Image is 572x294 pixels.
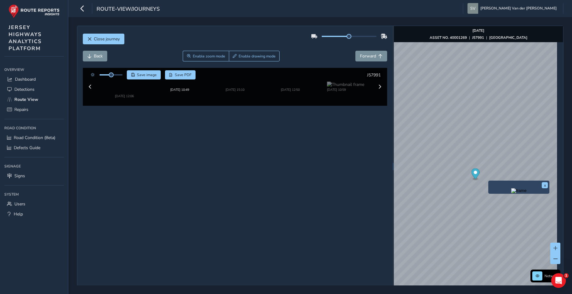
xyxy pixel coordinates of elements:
[471,168,479,181] div: Map marker
[4,143,64,153] a: Defects Guide
[115,94,134,98] div: [DATE] 12:06
[430,35,527,40] div: | |
[4,74,64,84] a: Dashboard
[564,273,569,278] span: 1
[127,70,161,79] button: Save
[239,54,276,59] span: Enable drawing mode
[226,87,244,92] div: [DATE] 15:10
[327,87,364,92] div: [DATE] 10:59
[4,65,64,74] div: Overview
[468,3,478,14] img: diamond-layout
[165,70,196,79] button: PDF
[4,123,64,133] div: Road Condition
[15,76,36,82] span: Dashboard
[14,173,25,179] span: Signs
[175,72,192,77] span: Save PDF
[14,201,25,207] span: Users
[83,34,124,44] button: Close journey
[281,87,300,92] div: [DATE] 12:50
[94,36,120,42] span: Close journey
[367,72,381,78] span: J57991
[14,145,40,151] span: Defects Guide
[468,3,559,14] button: [PERSON_NAME] Van der [PERSON_NAME]
[14,97,38,102] span: Route View
[4,209,64,219] a: Help
[327,82,364,87] img: Thumbnail frame
[4,133,64,143] a: Road Condition (Beta)
[94,53,103,59] span: Back
[229,51,280,61] button: Draw
[97,5,160,14] span: route-view/journeys
[355,51,387,61] button: Forward
[4,162,64,171] div: Signage
[489,35,527,40] strong: [GEOGRAPHIC_DATA]
[480,3,557,14] span: [PERSON_NAME] Van der [PERSON_NAME]
[472,35,484,40] strong: J57991
[115,75,132,92] img: Thumbnail frame
[4,84,64,94] a: Detections
[183,51,229,61] button: Zoom
[83,51,107,61] button: Back
[193,54,225,59] span: Enable zoom mode
[9,4,60,18] img: rr logo
[360,53,376,59] span: Forward
[542,182,548,188] button: x
[544,274,559,278] span: Network
[4,199,64,209] a: Users
[490,188,548,192] button: Preview frame
[14,211,23,217] span: Help
[4,94,64,105] a: Route View
[137,72,157,77] span: Save image
[14,135,55,141] span: Road Condition (Beta)
[430,35,467,40] strong: ASSET NO. 40001269
[511,188,526,193] img: frame
[14,107,28,112] span: Repairs
[4,190,64,199] div: System
[14,86,35,92] span: Detections
[551,273,566,288] iframe: Intercom live chat
[4,171,64,181] a: Signs
[170,87,189,92] div: [DATE] 10:49
[9,24,42,52] span: JERSEY HIGHWAYS ANALYTICS PLATFORM
[472,28,484,33] strong: [DATE]
[4,105,64,115] a: Repairs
